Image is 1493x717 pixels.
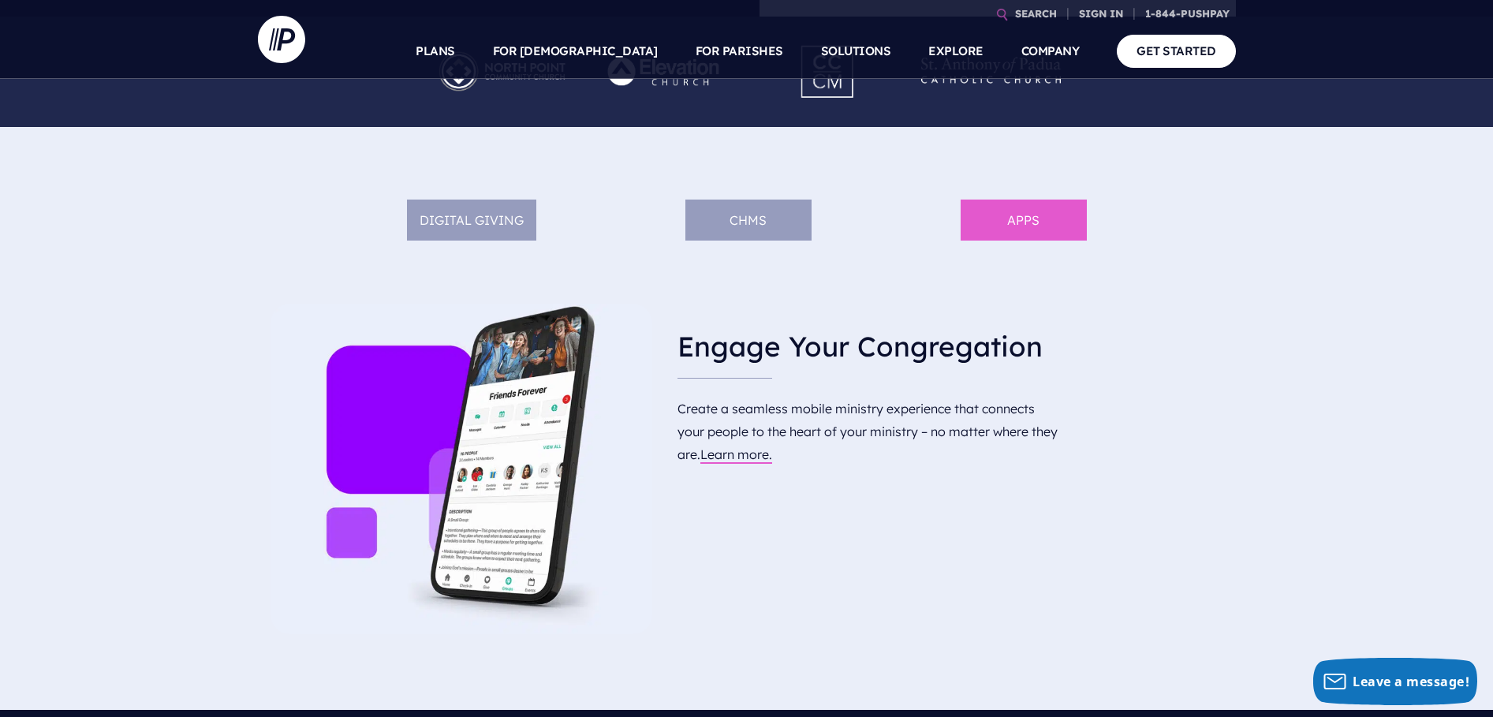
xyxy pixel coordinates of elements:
[677,316,1060,378] h3: Engage Your Congregation
[821,24,891,79] a: SOLUTIONS
[1021,24,1080,79] a: COMPANY
[407,200,536,241] li: DIGITAL GIVING
[700,446,772,462] a: Learn more.
[1117,35,1236,67] a: GET STARTED
[271,304,653,634] img: apps (Picture)
[416,24,455,79] a: PLANS
[1353,673,1469,690] span: Leave a message!
[493,24,658,79] a: FOR [DEMOGRAPHIC_DATA]
[961,200,1087,241] li: APPS
[928,24,984,79] a: EXPLORE
[685,200,812,241] li: ChMS
[696,24,783,79] a: FOR PARISHES
[1313,658,1477,705] button: Leave a message!
[677,391,1060,472] p: Create a seamless mobile ministry experience that connects your people to the heart of your minis...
